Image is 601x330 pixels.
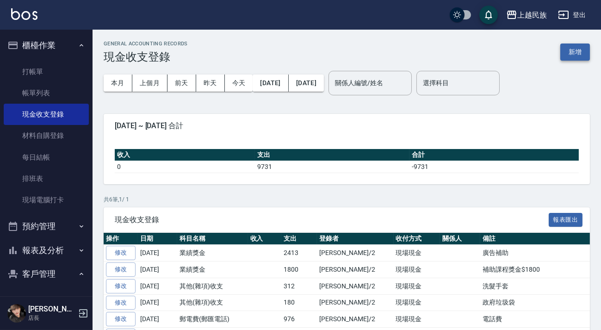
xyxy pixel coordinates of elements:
[394,233,440,245] th: 收付方式
[281,233,317,245] th: 支出
[115,215,549,224] span: 現金收支登錄
[177,311,248,328] td: 郵電費(郵匯電話)
[225,75,253,92] button: 今天
[248,233,282,245] th: 收入
[253,75,288,92] button: [DATE]
[106,312,136,326] a: 修改
[255,149,409,161] th: 支出
[138,245,177,262] td: [DATE]
[317,262,393,278] td: [PERSON_NAME]/2
[7,304,26,323] img: Person
[554,6,590,24] button: 登出
[138,311,177,328] td: [DATE]
[394,294,440,311] td: 現場現金
[394,262,440,278] td: 現場現金
[549,215,583,224] a: 報表匯出
[281,278,317,294] td: 312
[4,125,89,146] a: 材料自購登錄
[409,161,579,173] td: -9731
[281,294,317,311] td: 180
[4,290,89,311] a: 客戶列表
[196,75,225,92] button: 昨天
[479,6,498,24] button: save
[4,214,89,238] button: 預約管理
[106,279,136,293] a: 修改
[167,75,196,92] button: 前天
[317,245,393,262] td: [PERSON_NAME]/2
[4,33,89,57] button: 櫃檯作業
[560,44,590,61] button: 新增
[28,314,75,322] p: 店長
[28,305,75,314] h5: [PERSON_NAME]
[115,161,255,173] td: 0
[502,6,551,25] button: 上越民族
[517,9,547,21] div: 上越民族
[106,262,136,277] a: 修改
[177,294,248,311] td: 其他(雜項)收支
[104,41,188,47] h2: GENERAL ACCOUNTING RECORDS
[138,278,177,294] td: [DATE]
[138,233,177,245] th: 日期
[104,75,132,92] button: 本月
[177,278,248,294] td: 其他(雜項)收支
[317,278,393,294] td: [PERSON_NAME]/2
[255,161,409,173] td: 9731
[115,121,579,131] span: [DATE] ~ [DATE] 合計
[409,149,579,161] th: 合計
[177,262,248,278] td: 業績獎金
[289,75,324,92] button: [DATE]
[115,149,255,161] th: 收入
[4,238,89,262] button: 報表及分析
[317,311,393,328] td: [PERSON_NAME]/2
[106,296,136,310] a: 修改
[138,294,177,311] td: [DATE]
[281,311,317,328] td: 976
[11,8,37,20] img: Logo
[394,311,440,328] td: 現場現金
[4,104,89,125] a: 現金收支登錄
[177,233,248,245] th: 科目名稱
[4,262,89,286] button: 客戶管理
[4,189,89,211] a: 現場電腦打卡
[4,147,89,168] a: 每日結帳
[132,75,167,92] button: 上個月
[549,213,583,227] button: 報表匯出
[560,47,590,56] a: 新增
[4,61,89,82] a: 打帳單
[177,245,248,262] td: 業績獎金
[104,195,590,204] p: 共 6 筆, 1 / 1
[394,278,440,294] td: 現場現金
[281,262,317,278] td: 1800
[106,246,136,260] a: 修改
[317,294,393,311] td: [PERSON_NAME]/2
[281,245,317,262] td: 2413
[104,50,188,63] h3: 現金收支登錄
[4,168,89,189] a: 排班表
[4,82,89,104] a: 帳單列表
[104,233,138,245] th: 操作
[317,233,393,245] th: 登錄者
[394,245,440,262] td: 現場現金
[440,233,480,245] th: 關係人
[138,262,177,278] td: [DATE]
